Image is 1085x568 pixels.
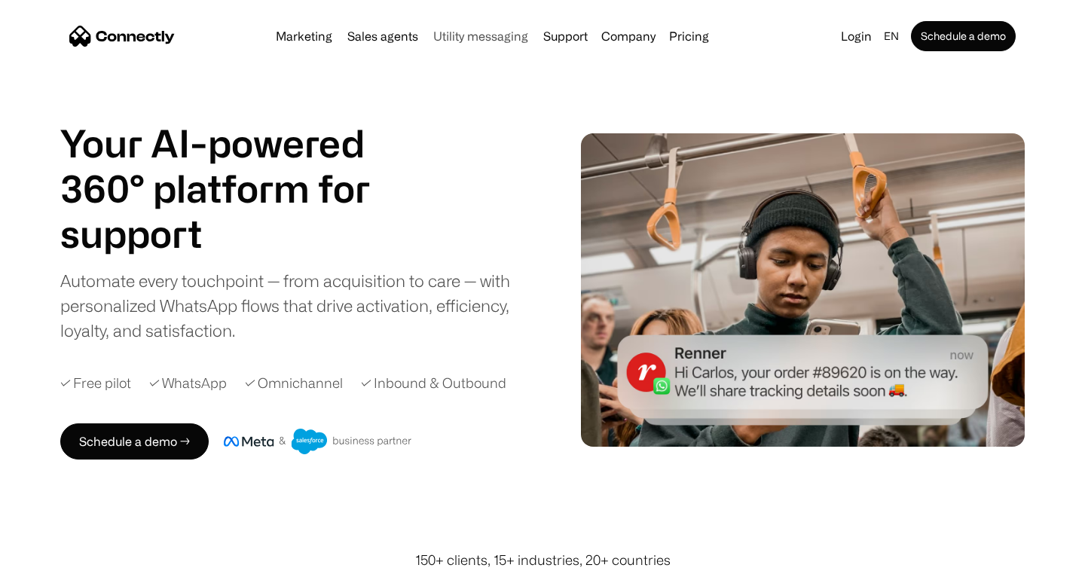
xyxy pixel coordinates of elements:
[15,540,90,563] aside: Language selected: English
[30,542,90,563] ul: Language list
[884,26,899,47] div: en
[60,211,407,256] h1: support
[270,30,338,42] a: Marketing
[60,211,407,256] div: carousel
[60,268,535,343] div: Automate every touchpoint — from acquisition to care — with personalized WhatsApp flows that driv...
[361,373,506,393] div: ✓ Inbound & Outbound
[341,30,424,42] a: Sales agents
[835,26,878,47] a: Login
[60,121,407,211] h1: Your AI-powered 360° platform for
[224,429,412,454] img: Meta and Salesforce business partner badge.
[60,373,131,393] div: ✓ Free pilot
[663,30,715,42] a: Pricing
[245,373,343,393] div: ✓ Omnichannel
[69,25,175,47] a: home
[597,26,660,47] div: Company
[911,21,1016,51] a: Schedule a demo
[149,373,227,393] div: ✓ WhatsApp
[601,26,656,47] div: Company
[60,211,407,256] div: 2 of 4
[60,423,209,460] a: Schedule a demo →
[427,30,534,42] a: Utility messaging
[878,26,908,47] div: en
[537,30,594,42] a: Support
